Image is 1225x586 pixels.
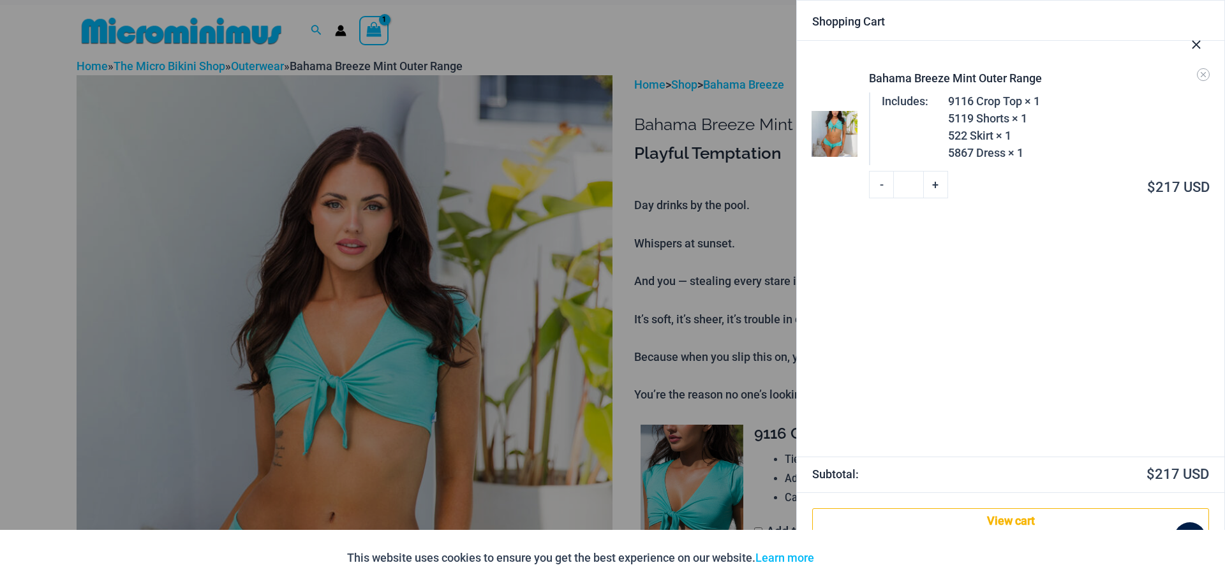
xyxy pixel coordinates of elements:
[893,171,923,198] input: Product quantity
[755,551,814,564] a: Learn more
[924,171,948,198] a: +
[1147,179,1155,195] span: $
[812,465,1009,484] strong: Subtotal:
[812,16,1209,27] div: Shopping Cart
[824,543,878,573] button: Accept
[347,548,814,568] p: This website uses cookies to ensure you get the best experience on our website.
[1197,68,1210,81] a: Remove Bahama Breeze Mint Outer Range from cart
[812,508,1209,534] a: View cart
[1168,11,1224,75] button: Close Cart Drawer
[882,92,928,113] dt: Includes:
[1147,179,1210,195] bdi: 217 USD
[948,92,1040,161] p: 9116 Crop Top × 1 5119 Shorts × 1 522 Skirt × 1 5867 Dress × 1
[1147,466,1155,482] span: $
[812,111,857,157] img: Bahama Breeze Mint 9116 Crop Top 5119 Shorts 01v2
[869,171,893,198] a: -
[869,70,1209,87] a: Bahama Breeze Mint Outer Range
[1147,466,1209,482] bdi: 217 USD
